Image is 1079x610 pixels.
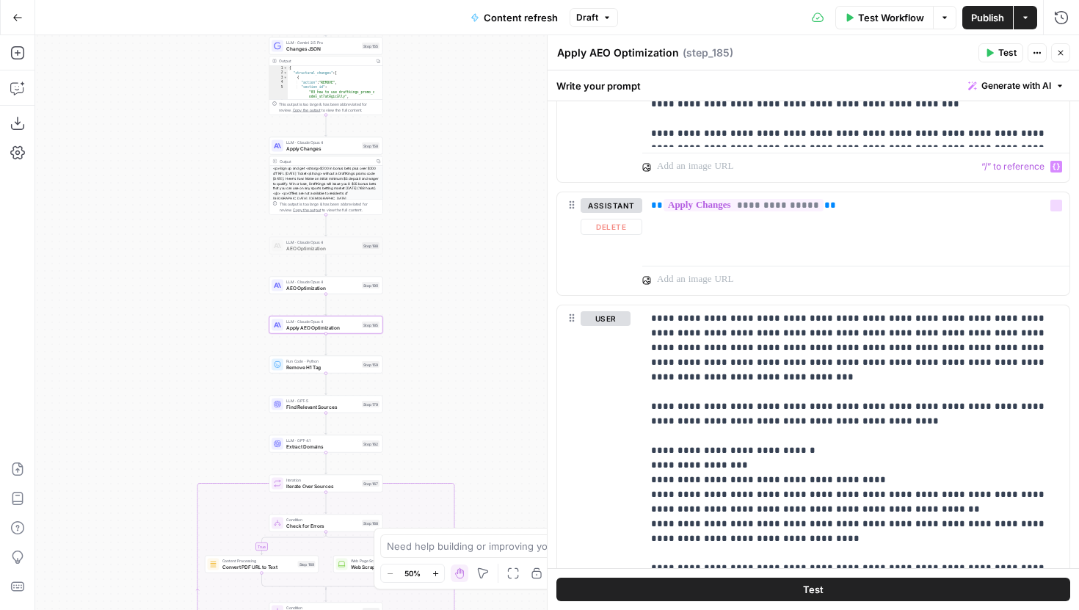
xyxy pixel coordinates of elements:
[978,43,1023,62] button: Test
[286,244,359,252] span: AEO Optimization
[205,556,319,573] div: Content ProcessingConvert PDF URL to TextStep 169
[362,520,379,526] div: Step 168
[286,40,359,46] span: LLM · Gemini 2.5 Pro
[557,192,631,295] div: assistantDelete
[362,282,379,288] div: Step 190
[279,101,379,113] div: This output is too large & has been abbreviated for review. to view the full content.
[325,294,327,316] g: Edge from step_190 to step_185
[222,558,295,564] span: Content Processing
[998,46,1017,59] span: Test
[362,440,379,447] div: Step 162
[858,10,924,25] span: Test Workflow
[269,316,383,334] div: LLM · Claude Opus 4Apply AEO OptimizationStep 185
[269,85,288,100] div: 5
[325,255,327,276] g: Edge from step_188 to step_190
[462,6,567,29] button: Content refresh
[222,563,295,570] span: Convert PDF URL to Text
[283,70,288,76] span: Toggle code folding, rows 2 through 240
[269,80,288,85] div: 4
[286,139,359,145] span: LLM · Claude Opus 4
[286,239,359,245] span: LLM · Claude Opus 4
[269,277,383,294] div: LLM · Claude Opus 4AEO OptimizationStep 190
[286,477,359,483] span: Iteration
[279,158,371,164] div: Output
[261,532,326,555] g: Edge from step_168 to step_169
[269,37,383,115] div: LLM · Gemini 2.5 ProChanges JSONStep 155Output{ "structural_changes":[ { "action":"REMOVE", "sect...
[293,208,321,212] span: Copy the output
[581,311,631,326] button: user
[286,145,359,152] span: Apply Changes
[683,46,733,60] span: ( step_185 )
[269,515,383,532] div: ConditionCheck for ErrorsStep 168
[286,398,359,404] span: LLM · GPT-5
[262,573,327,590] g: Edge from step_169 to step_168-conditional-end
[286,363,359,371] span: Remove H1 Tag
[269,137,383,215] div: LLM · Claude Opus 4Apply ChangesStep 158Output<p>Sign up and get <strong>$200 in bonus bets plus ...
[362,242,379,249] div: Step 188
[576,11,598,24] span: Draft
[269,70,288,76] div: 2
[269,396,383,413] div: LLM · GPT-5Find Relevant SourcesStep 179
[581,198,642,213] button: assistant
[269,237,383,255] div: LLM · Claude Opus 4AEO OptimizationStep 188
[556,578,1070,601] button: Test
[279,58,371,64] div: Output
[286,358,359,364] span: Run Code · Python
[283,66,288,71] span: Toggle code folding, rows 1 through 241
[279,201,379,213] div: This output is too large & has been abbreviated for review. to view the full content.
[325,334,327,355] g: Edge from step_185 to step_159
[298,561,316,567] div: Step 169
[286,437,359,443] span: LLM · GPT-4.1
[269,76,288,81] div: 3
[962,6,1013,29] button: Publish
[286,443,359,450] span: Extract Domains
[962,76,1070,95] button: Generate with AI
[286,279,359,285] span: LLM · Claude Opus 4
[333,556,447,573] div: Web Page ScrapeWeb Scraping of SourcesStep 170
[286,319,359,324] span: LLM · Claude Opus 4
[286,403,359,410] span: Find Relevant Sources
[286,522,359,529] span: Check for Errors
[210,561,217,568] img: 62yuwf1kr9krw125ghy9mteuwaw4
[269,475,383,493] div: IterationIterate Over SourcesStep 167
[404,567,421,579] span: 50%
[269,435,383,453] div: LLM · GPT-4.1Extract DomainsStep 162
[484,10,558,25] span: Content refresh
[351,558,424,564] span: Web Page Scrape
[325,15,327,37] g: Edge from step_153 to step_155
[286,284,359,291] span: AEO Optimization
[351,563,424,570] span: Web Scraping of Sources
[362,361,379,368] div: Step 159
[326,573,390,590] g: Edge from step_170 to step_168-conditional-end
[548,70,1079,101] div: Write your prompt
[293,108,321,112] span: Copy the output
[269,166,382,245] div: <p>Sign up and get <strong>$200 in bonus bets plus over $200 off NFL [DATE] Ticket</strong> witho...
[325,215,327,236] g: Edge from step_158 to step_188
[362,401,379,407] div: Step 179
[325,453,327,474] g: Edge from step_162 to step_167
[286,45,359,52] span: Changes JSON
[835,6,933,29] button: Test Workflow
[269,356,383,374] div: Run Code · PythonRemove H1 TagStep 159
[286,517,359,523] span: Condition
[325,588,327,602] g: Edge from step_168-conditional-end to step_171
[362,142,379,149] div: Step 158
[326,532,391,555] g: Edge from step_168 to step_170
[570,8,618,27] button: Draft
[971,10,1004,25] span: Publish
[981,79,1051,92] span: Generate with AI
[803,582,824,597] span: Test
[325,413,327,435] g: Edge from step_179 to step_162
[362,322,379,328] div: Step 185
[557,46,679,60] textarea: Apply AEO Optimization
[325,115,327,137] g: Edge from step_155 to step_158
[269,66,288,71] div: 1
[286,482,359,490] span: Iterate Over Sources
[286,324,359,331] span: Apply AEO Optimization
[283,76,288,81] span: Toggle code folding, rows 3 through 9
[362,43,379,49] div: Step 155
[362,480,379,487] div: Step 167
[325,374,327,395] g: Edge from step_159 to step_179
[325,493,327,514] g: Edge from step_167 to step_168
